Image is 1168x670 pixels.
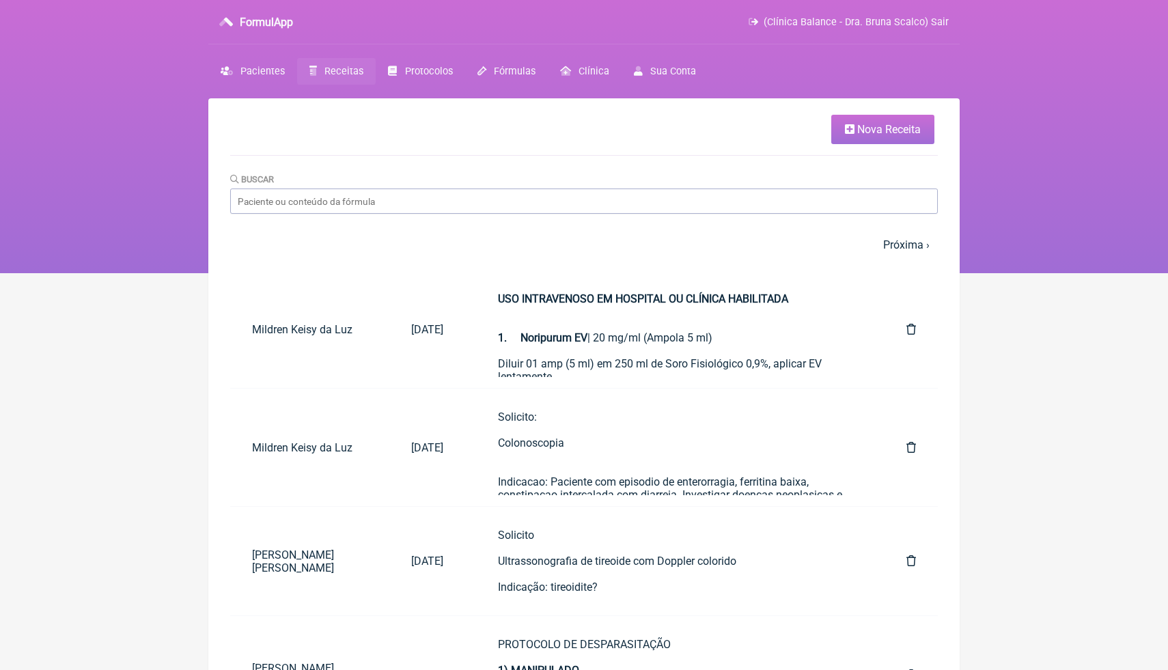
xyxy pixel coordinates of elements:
[498,292,852,344] div: | 20 mg/ml (Ampola 5 ml)
[749,16,949,28] a: (Clínica Balance - Dra. Bruna Scalco) Sair
[650,66,696,77] span: Sua Conta
[208,58,297,85] a: Pacientes
[494,66,536,77] span: Fórmulas
[498,357,852,604] div: Diluir 01 amp (5 ml) em 250 ml de Soro Fisiológico 0,9%, aplicar EV lentamente. PACIENTE COM QUAD...
[230,189,938,214] input: Paciente ou conteúdo da fórmula
[465,58,548,85] a: Fórmulas
[230,430,389,465] a: Mildren Keisy da Luz
[622,58,708,85] a: Sua Conta
[240,16,293,29] h3: FormulApp
[498,529,852,594] div: Solicito Ultrassonografia de tireoide com Doppler colorido Indicação: tireoidite?
[230,538,389,585] a: [PERSON_NAME] [PERSON_NAME]
[376,58,464,85] a: Protocolos
[579,66,609,77] span: Clínica
[764,16,949,28] span: (Clínica Balance - Dra. Bruna Scalco) Sair
[548,58,622,85] a: Clínica
[297,58,376,85] a: Receitas
[389,312,465,347] a: [DATE]
[240,66,285,77] span: Pacientes
[230,312,389,347] a: Mildren Keisy da Luz
[389,430,465,465] a: [DATE]
[857,123,921,136] span: Nova Receita
[230,230,938,260] nav: pager
[476,400,874,495] a: Solicito:ColonoscopiaIndicacao: Paciente com episodio de enterorragia, ferritina baixa, constipac...
[389,544,465,578] a: [DATE]
[498,410,852,514] div: Solicito: Colonoscopia Indicacao: Paciente com episodio de enterorragia, ferritina baixa, constip...
[230,174,274,184] label: Buscar
[883,238,930,251] a: Próxima ›
[405,66,453,77] span: Protocolos
[324,66,363,77] span: Receitas
[476,518,874,604] a: SolicitoUltrassonografia de tireoide com Doppler coloridoIndicação: tireoidite?
[520,331,587,344] strong: Noripurum EV
[476,281,874,377] a: USO INTRAVENOSO EM HOSPITAL OU CLÍNICA HABILITADA1. Noripurum EV| 20 mg/ml (Ampola 5 ml)Diluir 01...
[498,292,788,344] strong: USO INTRAVENOSO EM HOSPITAL OU CLÍNICA HABILITADA 1.
[831,115,934,144] a: Nova Receita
